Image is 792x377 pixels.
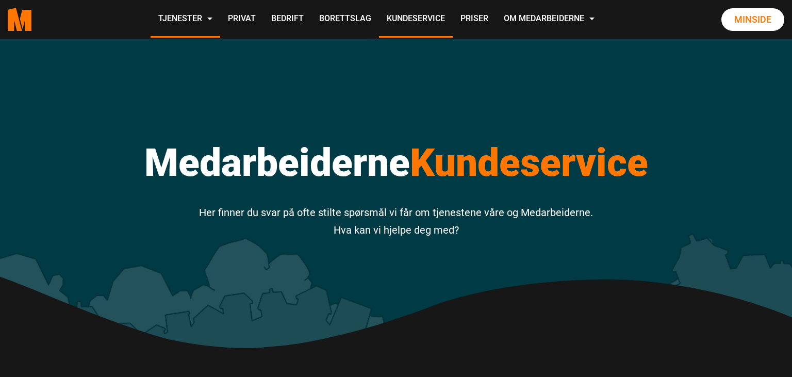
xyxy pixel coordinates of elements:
a: Privat [220,1,263,38]
a: Om Medarbeiderne [496,1,602,38]
span: Kundeservice [410,140,648,185]
a: Bedrift [263,1,311,38]
a: Tjenester [151,1,220,38]
a: Kundeservice [379,1,453,38]
a: Priser [453,1,496,38]
p: Her finner du svar på ofte stilte spørsmål vi får om tjenestene våre og Medarbeiderne. Hva kan vi... [87,204,705,239]
a: Borettslag [311,1,379,38]
h1: Medarbeiderne [87,139,705,186]
a: Minside [721,8,784,31]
